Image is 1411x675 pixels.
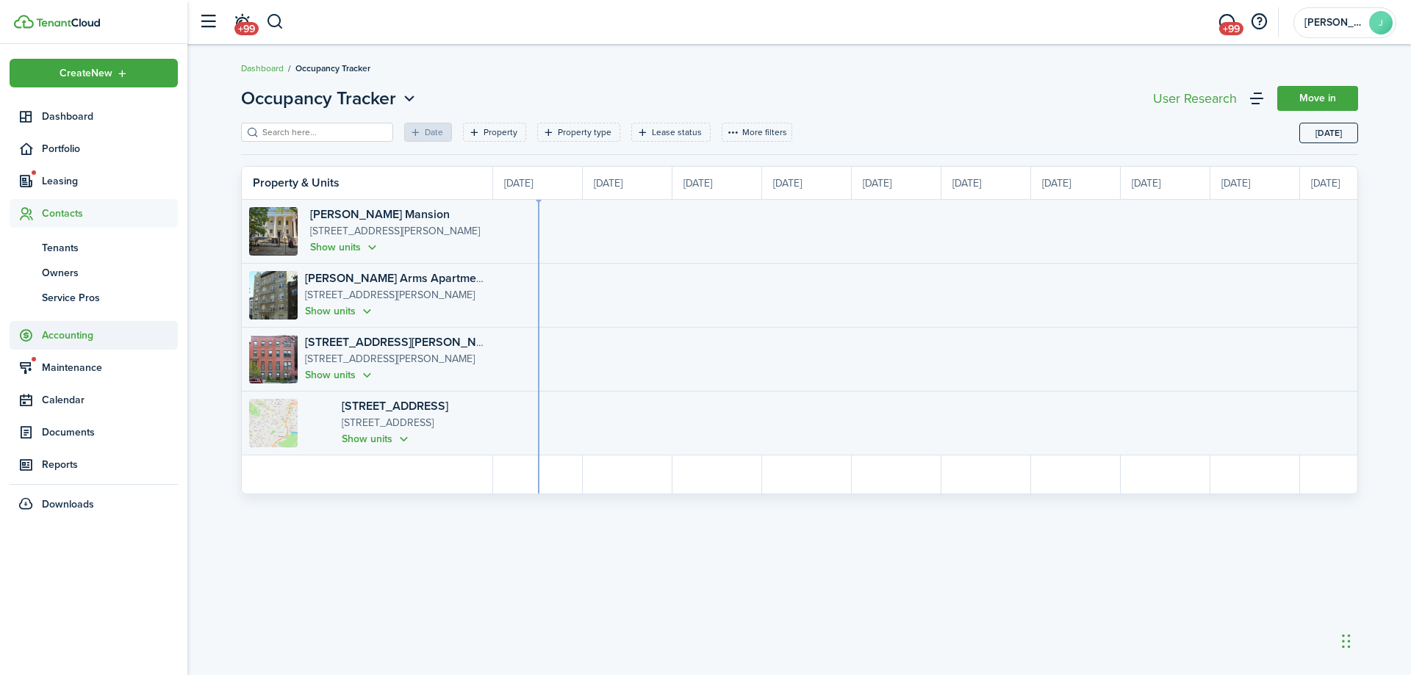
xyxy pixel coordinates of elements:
[42,173,178,189] span: Leasing
[558,126,611,139] filter-tag-label: Property type
[14,15,34,29] img: TenantCloud
[42,328,178,343] span: Accounting
[60,68,112,79] span: Create New
[295,62,370,75] span: Occupancy Tracker
[42,141,178,156] span: Portfolio
[305,303,375,320] button: Show units
[1342,619,1351,663] div: Drag
[941,167,1031,199] div: [DATE]
[1277,86,1358,111] a: Move in
[42,265,178,281] span: Owners
[1369,11,1393,35] avatar-text: J
[1213,4,1241,41] a: Messaging
[253,174,340,192] timeline-board-header-title: Property & Units
[493,167,583,199] div: [DATE]
[305,270,492,286] a: [PERSON_NAME] Arms Apartments
[42,240,178,256] span: Tenants
[249,335,298,383] img: Property avatar
[762,167,852,199] div: [DATE]
[249,271,298,320] img: Property avatar
[652,126,702,139] filter-tag-label: Lease status
[310,223,486,239] p: [STREET_ADDRESS][PERSON_NAME]
[672,167,762,199] div: [DATE]
[42,206,178,221] span: Contacts
[1219,22,1243,35] span: +99
[310,206,450,223] a: [PERSON_NAME] Mansion
[42,497,94,512] span: Downloads
[1153,92,1237,105] div: User Research
[852,167,941,199] div: [DATE]
[42,457,178,472] span: Reports
[310,239,380,256] button: Show units
[10,59,178,87] button: Open menu
[1304,18,1363,28] span: Jim
[10,235,178,260] a: Tenants
[266,10,284,35] button: Search
[42,392,178,408] span: Calendar
[1300,167,1390,199] div: [DATE]
[10,102,178,131] a: Dashboard
[305,351,486,367] p: [STREET_ADDRESS][PERSON_NAME]
[241,85,419,112] button: Occupancy Tracker
[1121,167,1210,199] div: [DATE]
[42,425,178,440] span: Documents
[583,167,672,199] div: [DATE]
[1210,167,1300,199] div: [DATE]
[10,260,178,285] a: Owners
[631,123,711,142] filter-tag: Open filter
[228,4,256,41] a: Notifications
[10,285,178,310] a: Service Pros
[305,333,503,350] a: [STREET_ADDRESS][PERSON_NAME]
[1246,10,1271,35] button: Open resource center
[42,109,178,124] span: Dashboard
[722,123,792,142] button: More filters
[42,290,178,306] span: Service Pros
[305,287,486,303] p: [STREET_ADDRESS][PERSON_NAME]
[42,360,178,375] span: Maintenance
[249,399,298,447] img: Property avatar
[194,8,222,36] button: Open sidebar
[241,85,419,112] button: Open menu
[305,367,375,383] button: Show units
[234,22,259,35] span: +99
[1299,123,1358,143] button: Today
[1149,88,1241,109] button: User Research
[249,207,298,256] img: Property avatar
[342,430,412,447] button: Show units
[1031,167,1121,199] div: [DATE]
[463,123,526,142] filter-tag: Open filter
[484,126,517,139] filter-tag-label: Property
[259,126,388,140] input: Search here...
[1338,604,1411,675] iframe: Chat Widget
[241,62,284,75] a: Dashboard
[342,415,486,431] p: [STREET_ADDRESS]
[537,123,620,142] filter-tag: Open filter
[342,397,448,414] a: [STREET_ADDRESS]
[241,85,396,112] span: Occupancy Tracker
[36,18,100,27] img: TenantCloud
[10,450,178,479] a: Reports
